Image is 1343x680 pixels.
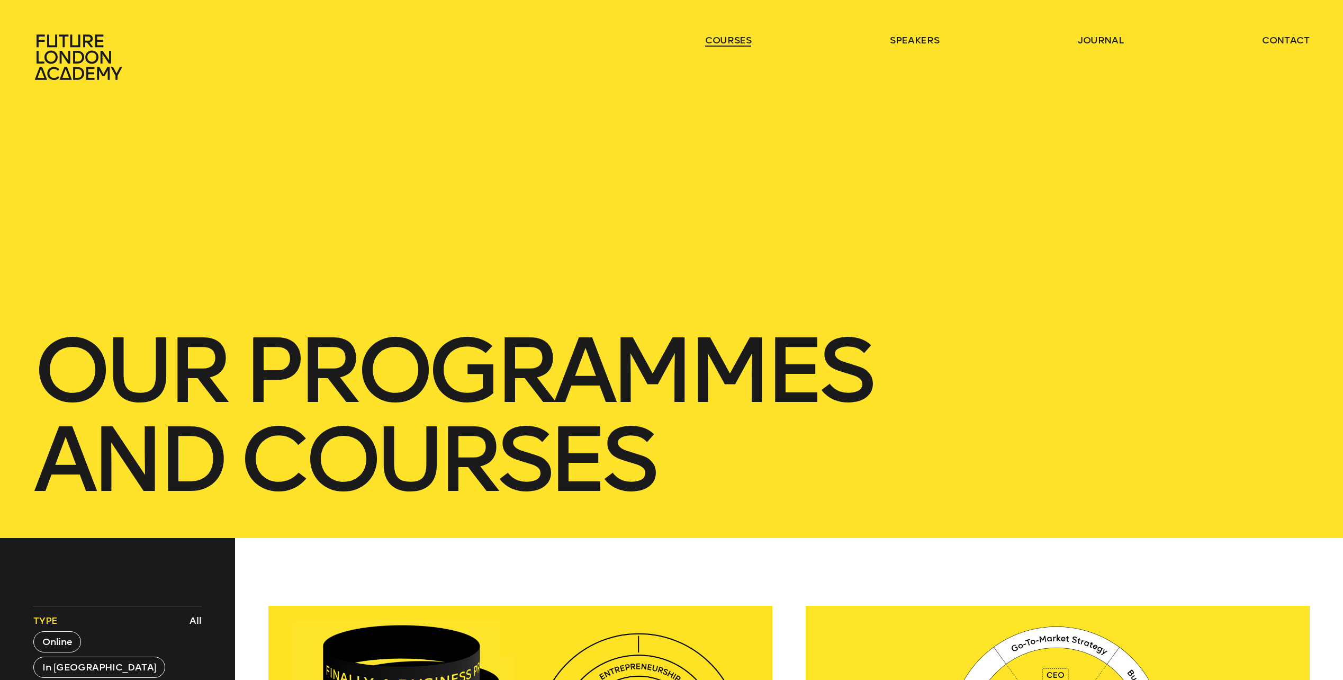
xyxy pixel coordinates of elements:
button: All [187,612,204,630]
button: In [GEOGRAPHIC_DATA] [33,657,165,678]
a: courses [705,34,752,47]
a: speakers [890,34,939,47]
a: journal [1078,34,1124,47]
span: Type [33,614,58,627]
h1: our Programmes and courses [33,326,1309,504]
a: contact [1262,34,1310,47]
button: Online [33,631,81,652]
